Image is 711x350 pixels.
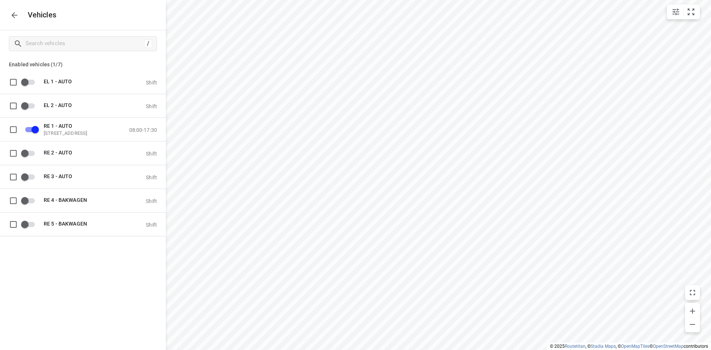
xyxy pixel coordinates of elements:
[21,75,39,89] span: Enable
[44,197,87,203] span: RE 4 - BAKWAGEN
[684,4,698,19] button: Fit zoom
[550,344,708,349] li: © 2025 , © , © © contributors
[129,127,157,133] p: 08:00-17:30
[667,4,700,19] div: small contained button group
[591,344,616,349] a: Stadia Maps
[146,103,157,109] p: Shift
[44,78,72,84] span: EL 1 - AUTO
[146,174,157,180] p: Shift
[44,130,118,136] p: [STREET_ADDRESS]
[146,221,157,227] p: Shift
[21,146,39,160] span: Enable
[21,122,39,136] span: Disable
[146,150,157,156] p: Shift
[22,11,57,19] p: Vehicles
[21,193,39,207] span: Enable
[21,217,39,231] span: Enable
[621,344,650,349] a: OpenMapTiles
[44,102,72,108] span: EL 2 - AUTO
[44,123,72,129] span: RE 1 - AUTO
[146,198,157,204] p: Shift
[653,344,684,349] a: OpenStreetMap
[21,99,39,113] span: Enable
[21,170,39,184] span: Enable
[144,40,152,48] div: /
[146,79,157,85] p: Shift
[44,220,87,226] span: RE 5 - BAKWAGEN
[44,173,72,179] span: RE 3 - AUTO
[44,149,72,155] span: RE 2 - AUTO
[565,344,585,349] a: Routetitan
[26,38,144,49] input: Search vehicles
